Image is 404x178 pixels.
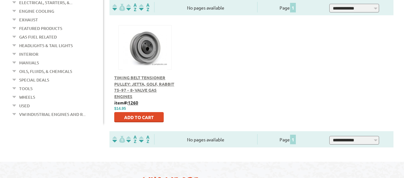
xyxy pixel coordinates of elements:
img: filterpricelow.svg [112,4,125,11]
div: Page [257,134,318,145]
a: VW Industrial Engines and R... [19,110,86,118]
a: Engine Cooling [19,7,54,15]
span: 1 [290,3,296,12]
img: Sort by Sales Rank [138,136,151,143]
a: Oils, Fluids, & Chemicals [19,67,72,75]
span: Add to Cart [124,114,154,120]
a: Featured Products [19,24,62,32]
a: Interior [19,50,38,58]
div: Page [257,2,318,12]
a: Manuals [19,59,39,67]
img: Sort by Headline [125,4,138,11]
a: Special Deals [19,76,49,84]
a: Exhaust [19,16,38,24]
a: Headlights & Tail Lights [19,41,73,50]
a: Gas Fuel Related [19,33,57,41]
a: Timing Belt Tensioner Pulley: Jetta, Golf, Rabbit 75-97 - 8-Valve Gas Engines [114,75,174,99]
span: $14.95 [114,106,126,111]
img: Sort by Sales Rank [138,4,151,11]
button: Add to Cart [114,112,164,122]
u: 1260 [128,100,138,105]
div: No pages available [154,4,257,11]
a: Used [19,102,30,110]
a: Wheels [19,93,35,101]
a: Tools [19,84,33,93]
span: 1 [290,135,296,144]
img: Sort by Headline [125,136,138,143]
b: item#: [114,100,138,105]
div: No pages available [154,136,257,143]
img: filterpricelow.svg [112,136,125,143]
